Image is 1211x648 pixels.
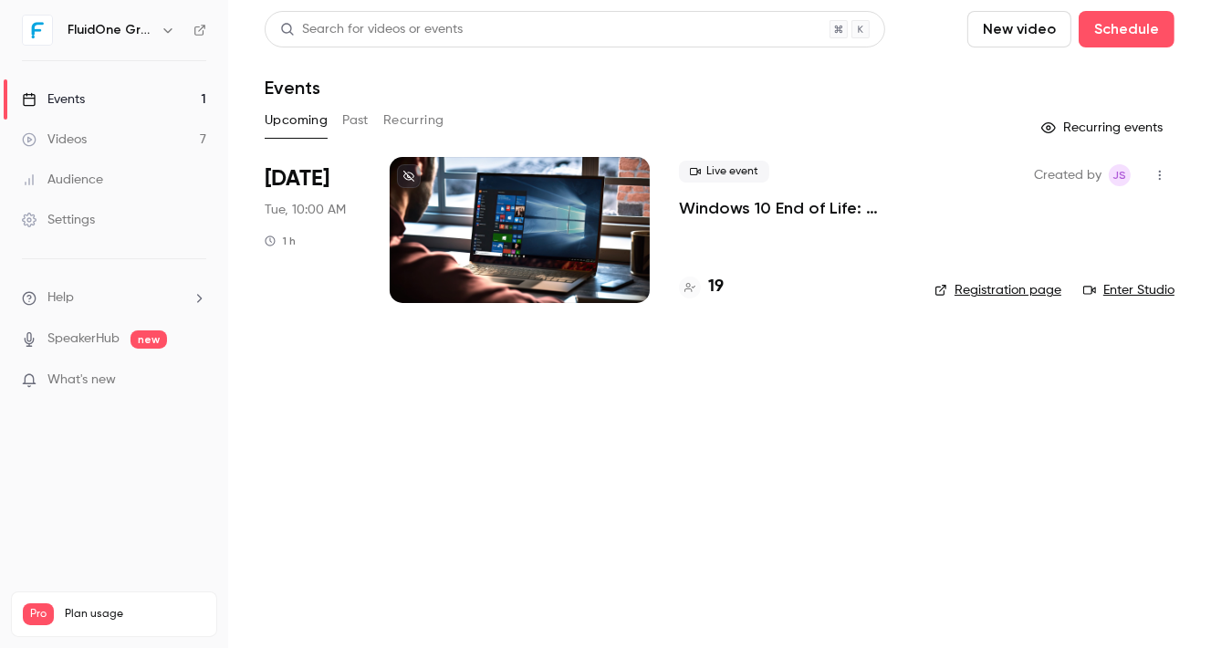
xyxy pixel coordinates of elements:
[383,106,444,135] button: Recurring
[1079,11,1174,47] button: Schedule
[22,288,206,308] li: help-dropdown-opener
[1034,164,1101,186] span: Created by
[65,607,205,622] span: Plan usage
[23,16,52,45] img: FluidOne Group
[265,77,320,99] h1: Events
[265,164,329,193] span: [DATE]
[22,90,85,109] div: Events
[23,603,54,625] span: Pro
[708,275,724,299] h4: 19
[265,157,360,303] div: Sep 9 Tue, 10:00 AM (Europe/London)
[47,288,74,308] span: Help
[342,106,369,135] button: Past
[47,329,120,349] a: SpeakerHub
[679,197,905,219] a: Windows 10 End of Life: Upgrading to Windows 11 & the Added Value of Business Premium
[22,171,103,189] div: Audience
[130,330,167,349] span: new
[265,234,296,248] div: 1 h
[265,201,346,219] span: Tue, 10:00 AM
[22,131,87,149] div: Videos
[68,21,153,39] h6: FluidOne Group
[967,11,1071,47] button: New video
[934,281,1061,299] a: Registration page
[679,275,724,299] a: 19
[1083,281,1174,299] a: Enter Studio
[1113,164,1127,186] span: JS
[265,106,328,135] button: Upcoming
[47,371,116,390] span: What's new
[1109,164,1131,186] span: Josh Slinger
[22,211,95,229] div: Settings
[679,161,769,183] span: Live event
[184,372,206,389] iframe: Noticeable Trigger
[1033,113,1174,142] button: Recurring events
[280,20,463,39] div: Search for videos or events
